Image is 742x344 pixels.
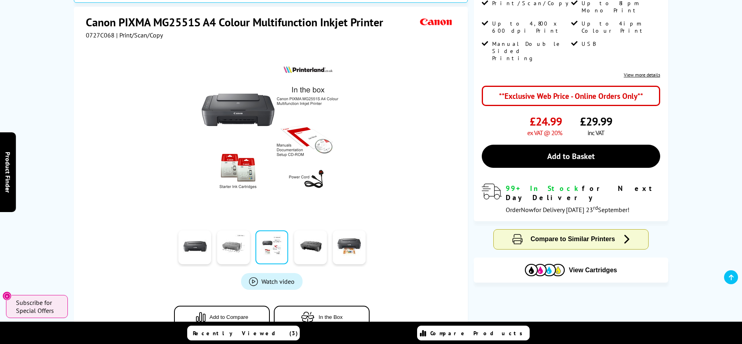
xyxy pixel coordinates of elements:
[4,151,12,193] span: Product Finder
[506,184,582,193] span: 99+ In Stock
[430,330,527,337] span: Compare Products
[492,20,569,34] span: Up to 4,800 x 600 dpi Print
[417,326,530,340] a: Compare Products
[527,129,562,137] span: ex VAT @ 20%
[506,184,660,202] div: for Next Day Delivery
[588,129,604,137] span: inc VAT
[482,145,660,168] a: Add to Basket
[482,184,660,213] div: modal_delivery
[624,72,660,78] a: View more details
[569,267,617,274] span: View Cartridges
[494,230,648,249] button: Compare to Similar Printers
[210,314,248,320] span: Add to Compare
[525,264,565,276] img: Cartridges
[492,40,569,62] span: Manual Double Sided Printing
[187,326,300,340] a: Recently Viewed (3)
[274,306,370,328] button: In the Box
[16,299,60,315] span: Subscribe for Special Offers
[261,277,295,285] span: Watch video
[174,306,270,328] button: Add to Compare
[521,206,534,214] span: Now
[86,15,391,29] h1: Canon PIXMA MG2551S A4 Colour Multifunction Inkjet Printer
[580,114,612,129] span: £29.99
[241,273,303,290] a: Product_All_Videos
[582,20,659,34] span: Up to 4ipm Colour Print
[193,330,298,337] span: Recently Viewed (3)
[116,31,163,39] span: | Print/Scan/Copy
[582,40,596,47] span: USB
[482,86,660,106] div: **Exclusive Web Price - Online Orders Only**
[593,204,598,211] sup: rd
[86,31,115,39] span: 0727C068
[319,314,342,320] span: In the Box
[530,114,562,129] span: £24.99
[194,55,350,211] img: Canon PIXMA MG2551S Thumbnail
[530,236,615,242] span: Compare to Similar Printers
[506,206,629,214] span: Order for Delivery [DATE] 23 September!
[2,291,12,301] button: Close
[480,263,662,277] button: View Cartridges
[418,15,455,29] img: Canon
